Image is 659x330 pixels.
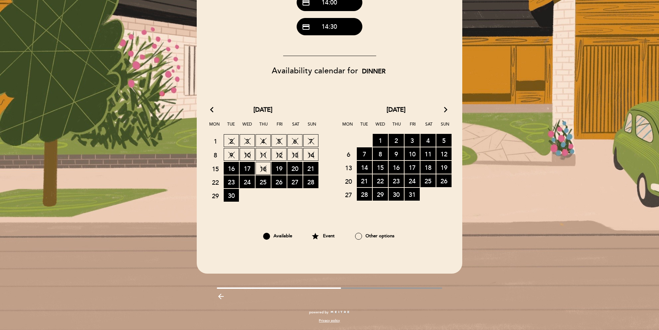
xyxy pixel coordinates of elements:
span: 9 [389,147,404,160]
span: 13 [341,161,356,174]
span: 16 [224,162,239,175]
span: 24 [405,174,420,187]
span: Tue [224,121,238,134]
i: arrow_forward_ios [443,106,449,114]
span: 8 [208,148,223,161]
span: Sun [438,121,452,134]
span: 29 [373,188,388,201]
img: MEITRE [330,311,350,314]
span: 8 [373,147,388,160]
span: 21 [357,174,372,187]
span: 9 [224,148,239,161]
span: credit_card [302,23,310,31]
span: 27 [341,188,356,201]
span: 10 [405,147,420,160]
span: 2 [224,134,239,147]
span: Sun [305,121,319,134]
span: 11 [420,147,436,160]
span: 24 [240,175,255,188]
span: 2 [389,134,404,147]
span: Sat [289,121,303,134]
span: Mon [208,121,222,134]
span: 19 [436,161,452,174]
span: 17 [240,162,255,175]
span: 5 [436,134,452,147]
span: [DATE] [387,106,406,114]
span: 3 [240,134,255,147]
span: 14 [303,148,318,161]
span: 25 [420,174,436,187]
span: 7 [303,134,318,147]
span: 23 [224,175,239,188]
span: 6 [287,134,303,147]
div: Event [304,230,342,242]
span: 29 [208,189,223,202]
span: 5 [271,134,287,147]
a: Privacy policy [319,318,340,323]
span: Thu [390,121,403,134]
span: Sat [422,121,436,134]
span: 4 [420,134,436,147]
span: 16 [389,161,404,174]
i: arrow_back_ios [210,106,216,114]
span: 19 [271,162,287,175]
span: 1 [373,134,388,147]
span: Wed [373,121,387,134]
span: 20 [341,175,356,187]
span: Mon [341,121,355,134]
span: 13 [287,148,303,161]
span: 11 [256,148,271,161]
span: 30 [224,189,239,202]
span: Tue [357,121,371,134]
span: 21 [303,162,318,175]
span: Fri [273,121,287,134]
span: 18 [420,161,436,174]
span: 31 [405,188,420,201]
span: [DATE] [253,106,272,114]
span: 12 [436,147,452,160]
span: Availability calendar for [272,66,358,76]
div: Other options [342,230,407,242]
span: 10 [240,148,255,161]
span: 26 [271,175,287,188]
div: Available [252,230,304,242]
span: 28 [303,175,318,188]
span: 25 [256,175,271,188]
span: 30 [389,188,404,201]
span: 17 [405,161,420,174]
i: arrow_backward [217,292,225,301]
span: 3 [405,134,420,147]
button: credit_card 14:30 [297,18,362,35]
span: 23 [389,174,404,187]
span: 14 [357,161,372,174]
span: 28 [357,188,372,201]
span: Fri [406,121,420,134]
span: 26 [436,174,452,187]
span: 20 [287,162,303,175]
i: star [311,230,319,242]
span: 4 [256,134,271,147]
span: 18 [256,162,271,175]
span: 27 [287,175,303,188]
span: 12 [271,148,287,161]
span: 7 [357,147,372,160]
span: 15 [208,162,223,175]
span: powered by [309,310,328,315]
span: Thu [257,121,270,134]
span: 15 [373,161,388,174]
span: 22 [208,176,223,189]
span: 1 [208,135,223,147]
span: 22 [373,174,388,187]
a: powered by [309,310,350,315]
span: 6 [341,148,356,161]
span: Wed [240,121,254,134]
